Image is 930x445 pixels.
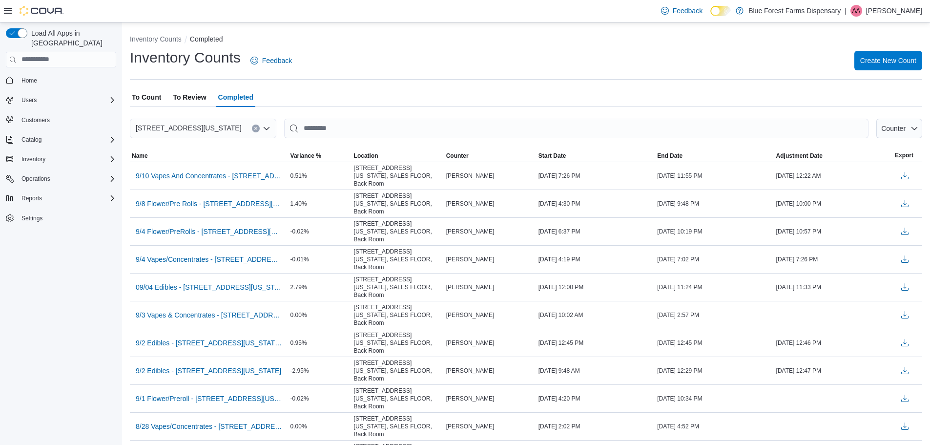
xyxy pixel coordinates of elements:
button: 9/8 Flower/Pre Rolls - [STREET_ADDRESS][US_STATE] [132,196,287,211]
span: Users [18,94,116,106]
a: Customers [18,114,54,126]
span: 09/04 Edibles - [STREET_ADDRESS][US_STATE] [136,282,283,292]
div: [DATE] 12:00 PM [537,281,655,293]
span: [PERSON_NAME] [446,311,495,319]
span: Settings [21,214,42,222]
span: Catalog [18,134,116,146]
button: Start Date [537,150,655,162]
span: Variance % [290,152,321,160]
button: Users [2,93,120,107]
div: [DATE] 12:29 PM [655,365,774,377]
div: [STREET_ADDRESS][US_STATE], SALES FLOOR, Back Room [352,246,444,273]
a: Settings [18,212,46,224]
div: [DATE] 10:00 PM [774,198,893,210]
button: Reports [2,191,120,205]
div: 0.00% [289,309,352,321]
button: Users [18,94,41,106]
div: [DATE] 10:34 PM [655,393,774,404]
span: Start Date [538,152,566,160]
div: [DATE] 2:57 PM [655,309,774,321]
div: [DATE] 2:02 PM [537,421,655,432]
button: 9/4 Vapes/Concentrates - [STREET_ADDRESS][US_STATE] [132,252,287,267]
span: Load All Apps in [GEOGRAPHIC_DATA] [27,28,116,48]
button: Adjustment Date [774,150,893,162]
div: [DATE] 10:02 AM [537,309,655,321]
span: Catalog [21,136,41,144]
a: Home [18,75,41,86]
div: Adwoa Ankuma [850,5,862,17]
span: Completed [218,87,253,107]
a: Feedback [247,51,296,70]
button: Create New Count [854,51,922,70]
div: [STREET_ADDRESS][US_STATE], SALES FLOOR, Back Room [352,274,444,301]
div: [STREET_ADDRESS][US_STATE], SALES FLOOR, Back Room [352,329,444,357]
button: Counter [444,150,537,162]
span: 9/4 Flower/PreRolls - [STREET_ADDRESS][US_STATE] [136,227,283,236]
span: Reports [21,194,42,202]
button: 9/2 Edibles - [STREET_ADDRESS][US_STATE] [132,363,285,378]
span: Feedback [262,56,292,65]
span: 9/4 Vapes/Concentrates - [STREET_ADDRESS][US_STATE] [136,254,283,264]
button: Catalog [2,133,120,147]
span: Users [21,96,37,104]
div: [DATE] 7:26 PM [537,170,655,182]
p: Blue Forest Farms Dispensary [748,5,841,17]
span: Operations [21,175,50,183]
span: 9/1 Flower/Preroll - [STREET_ADDRESS][US_STATE] [136,394,283,403]
div: [DATE] 9:48 AM [537,365,655,377]
div: [DATE] 11:24 PM [655,281,774,293]
span: Dark Mode [710,16,711,17]
button: 9/4 Flower/PreRolls - [STREET_ADDRESS][US_STATE] [132,224,287,239]
input: This is a search bar. After typing your query, hit enter to filter the results lower in the page. [284,119,868,138]
span: Feedback [673,6,703,16]
div: -0.02% [289,226,352,237]
div: [DATE] 12:45 PM [655,337,774,349]
div: [DATE] 12:45 PM [537,337,655,349]
img: Cova [20,6,63,16]
span: Export [895,151,913,159]
div: [DATE] 7:02 PM [655,254,774,265]
button: Home [2,73,120,87]
div: 0.00% [289,421,352,432]
p: | [845,5,847,17]
span: Customers [18,114,116,126]
div: 0.95% [289,337,352,349]
span: Customers [21,116,50,124]
div: [DATE] 4:30 PM [537,198,655,210]
span: AA [852,5,860,17]
p: [PERSON_NAME] [866,5,922,17]
span: Counter [881,125,906,132]
button: Inventory Counts [130,35,182,43]
button: Settings [2,211,120,225]
button: Operations [2,172,120,186]
div: [STREET_ADDRESS][US_STATE], SALES FLOOR, Back Room [352,190,444,217]
button: 9/3 Vapes & Concentrates - [STREET_ADDRESS][US_STATE] [132,308,287,322]
button: Name [130,150,289,162]
span: To Review [173,87,206,107]
button: Clear input [252,125,260,132]
button: 8/28 Vapes/Concentrates - [STREET_ADDRESS][US_STATE] [132,419,287,434]
span: Create New Count [860,56,916,65]
div: -2.95% [289,365,352,377]
span: Name [132,152,148,160]
h1: Inventory Counts [130,48,241,67]
div: [DATE] 9:48 PM [655,198,774,210]
div: [DATE] 12:47 PM [774,365,893,377]
span: 8/28 Vapes/Concentrates - [STREET_ADDRESS][US_STATE] [136,422,283,431]
div: [DATE] 12:46 PM [774,337,893,349]
div: [STREET_ADDRESS][US_STATE], SALES FLOOR, Back Room [352,385,444,412]
div: -0.02% [289,393,352,404]
div: [STREET_ADDRESS][US_STATE], SALES FLOOR, Back Room [352,218,444,245]
div: 2.79% [289,281,352,293]
span: Inventory [21,155,45,163]
div: [DATE] 4:20 PM [537,393,655,404]
span: [STREET_ADDRESS][US_STATE] [136,122,242,134]
span: Counter [446,152,469,160]
button: Variance % [289,150,352,162]
span: Location [354,152,378,160]
span: [PERSON_NAME] [446,200,495,208]
span: 9/3 Vapes & Concentrates - [STREET_ADDRESS][US_STATE] [136,310,283,320]
button: Inventory [18,153,49,165]
span: 9/10 Vapes And Concentrates - [STREET_ADDRESS][US_STATE] [136,171,283,181]
button: Inventory [2,152,120,166]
